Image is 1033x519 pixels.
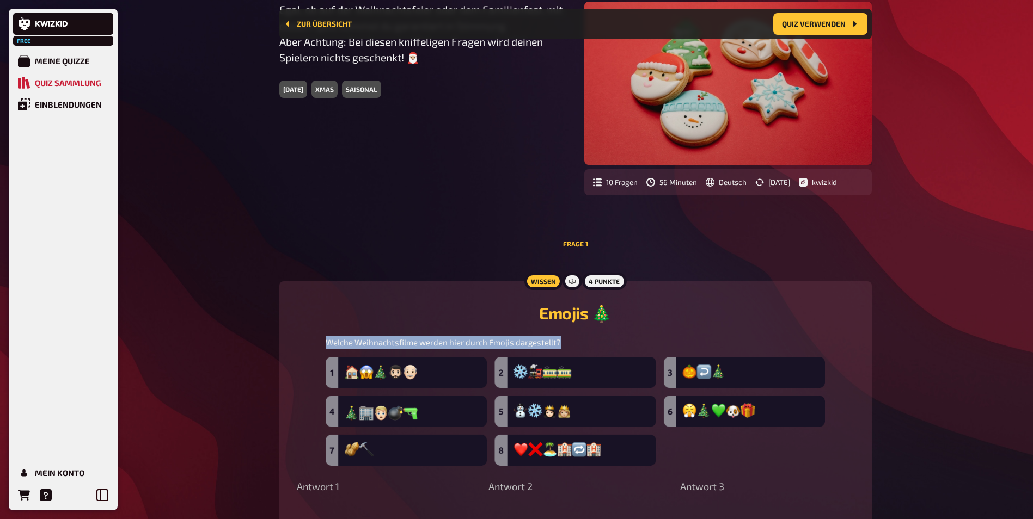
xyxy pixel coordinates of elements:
div: Quiz Sammlung [35,78,101,88]
a: Zur Übersicht [284,20,352,28]
span: Free [14,38,34,44]
div: Letztes Update [755,178,790,187]
div: Mein Konto [35,468,84,478]
div: Geschätzte Dauer [646,178,697,187]
div: Einblendungen [35,100,102,109]
h2: Emojis 🎄 [292,303,859,323]
div: Sprache der Frageninhalte [706,178,747,187]
span: Welche Weihnachtsfilme werden hier durch Emojis dargestellt? [326,337,561,347]
a: Bestellungen [13,484,35,506]
div: Author [799,178,837,187]
div: Meine Quizze [35,56,90,66]
div: Anzahl der Fragen [593,178,638,187]
a: Quiz Sammlung [13,72,113,94]
div: Frage 1 [427,213,724,275]
a: Einblendungen [13,94,113,115]
img: image [326,357,826,466]
div: 4 Punkte [582,273,626,290]
p: Egal, ob auf der Weihnachtsfeier oder dem Familienfest, mit diesem Quiz kommst du garantiert in S... [279,2,567,65]
input: Antwort 3 [676,477,859,498]
div: xmas [311,81,338,98]
input: Antwort 2 [484,477,667,498]
div: saisonal [342,81,381,98]
div: [DATE] [279,81,307,98]
a: Mein Konto [13,462,113,484]
button: Quiz verwenden [773,13,867,35]
div: Wissen [524,273,562,290]
a: Hilfe [35,484,57,506]
a: Meine Quizze [13,50,113,72]
input: Antwort 1 [292,477,475,498]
